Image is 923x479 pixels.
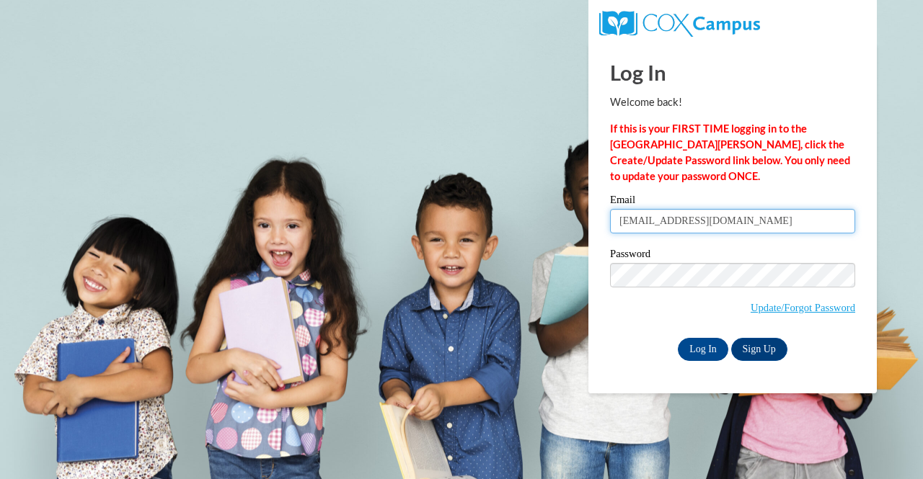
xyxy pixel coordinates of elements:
[751,302,855,313] a: Update/Forgot Password
[731,338,787,361] a: Sign Up
[610,249,855,263] label: Password
[610,194,855,209] label: Email
[610,122,850,182] strong: If this is your FIRST TIME logging in to the [GEOGRAPHIC_DATA][PERSON_NAME], click the Create/Upd...
[599,17,760,29] a: COX Campus
[610,58,855,87] h1: Log In
[610,94,855,110] p: Welcome back!
[599,11,760,37] img: COX Campus
[678,338,728,361] input: Log In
